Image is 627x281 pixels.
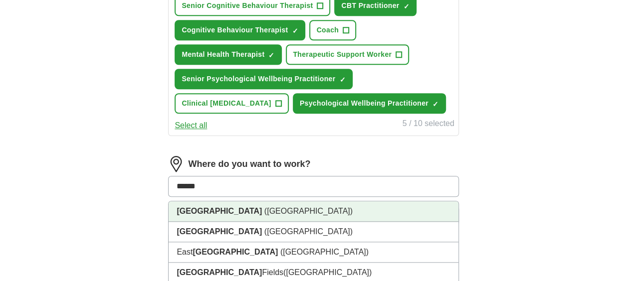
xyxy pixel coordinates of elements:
[182,98,271,109] span: Clinical [MEDICAL_DATA]
[182,74,335,84] span: Senior Psychological Wellbeing Practitioner
[309,20,356,40] button: Coach
[182,0,313,11] span: Senior Cognitive Behaviour Therapist
[293,49,392,60] span: Therapeutic Support Worker
[169,242,458,263] li: East
[175,93,288,114] button: Clinical [MEDICAL_DATA]
[300,98,428,109] span: Psychological Wellbeing Practitioner
[175,44,282,65] button: Mental Health Therapist✓
[175,120,207,132] button: Select all
[403,118,454,132] div: 5 / 10 selected
[280,248,369,256] span: ([GEOGRAPHIC_DATA])
[286,44,409,65] button: Therapeutic Support Worker
[177,227,262,236] strong: [GEOGRAPHIC_DATA]
[177,207,262,215] strong: [GEOGRAPHIC_DATA]
[264,207,353,215] span: ([GEOGRAPHIC_DATA])
[168,156,184,172] img: location.png
[175,69,353,89] button: Senior Psychological Wellbeing Practitioner✓
[177,268,262,277] strong: [GEOGRAPHIC_DATA]
[293,93,446,114] button: Psychological Wellbeing Practitioner✓
[188,157,310,171] label: Where do you want to work?
[283,268,372,277] span: ([GEOGRAPHIC_DATA])
[432,100,438,108] span: ✓
[292,27,298,35] span: ✓
[182,25,288,35] span: Cognitive Behaviour Therapist
[182,49,264,60] span: Mental Health Therapist
[175,20,305,40] button: Cognitive Behaviour Therapist✓
[193,248,278,256] strong: [GEOGRAPHIC_DATA]
[403,2,409,10] span: ✓
[264,227,353,236] span: ([GEOGRAPHIC_DATA])
[316,25,339,35] span: Coach
[268,51,274,59] span: ✓
[341,0,399,11] span: CBT Practitioner
[339,76,345,84] span: ✓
